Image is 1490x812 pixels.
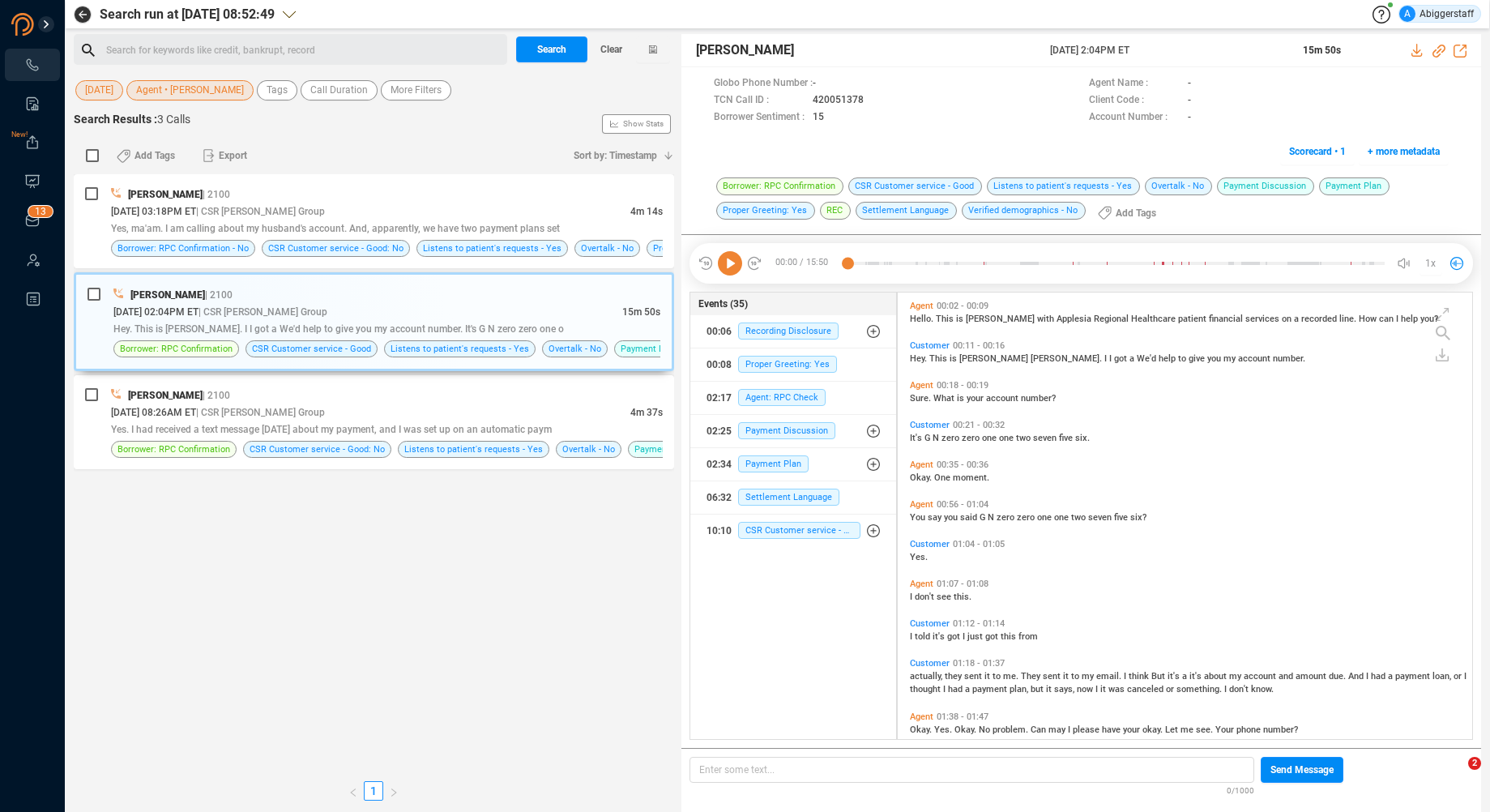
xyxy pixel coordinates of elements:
span: a [1294,314,1301,324]
button: Export [193,143,257,169]
span: loan, [1432,671,1454,682]
span: What [933,393,957,404]
span: you [1207,353,1223,364]
span: on [1282,314,1294,324]
span: zero [962,433,982,443]
span: you [944,512,960,523]
span: 15 [813,109,824,126]
span: Search Results : [74,113,157,126]
span: 15m 50s [1303,45,1341,56]
span: But [1151,671,1168,682]
span: 15m 50s [622,306,660,318]
span: is [957,393,967,404]
span: Borrower: RPC Confirmation - No [117,241,249,256]
span: And [1348,671,1366,682]
span: [PERSON_NAME] [959,353,1031,364]
span: sent [1043,671,1063,682]
span: Send Message [1270,757,1334,783]
span: but [1031,684,1046,694]
span: I [1396,314,1401,324]
span: I [1366,671,1371,682]
span: account [1238,353,1273,364]
span: [PERSON_NAME] [128,189,203,200]
span: had [948,684,965,694]
span: Payment Plan [738,455,809,472]
span: Okay. [954,724,979,735]
span: 420051378 [813,92,864,109]
span: I [1124,671,1129,682]
span: - [1188,92,1191,109]
span: it's [1168,671,1182,682]
span: me. [1003,671,1021,682]
span: I [1068,724,1073,735]
span: They [1021,671,1043,682]
span: Your [1215,724,1236,735]
span: left [348,788,358,797]
span: zero [997,512,1017,523]
span: Borrower: RPC Confirmation [716,177,843,195]
button: Clear [587,36,636,62]
span: It's [910,433,924,443]
div: 02:25 [707,418,732,444]
div: [PERSON_NAME]| 2100[DATE] 03:18PM ET| CSR [PERSON_NAME] Group4m 14sYes, ma'am. I am calling about... [74,174,674,268]
span: canceled [1127,684,1166,694]
span: is [956,314,966,324]
span: a [1182,671,1189,682]
span: got [947,631,963,642]
span: okay. [1142,724,1165,735]
sup: 13 [28,206,53,217]
span: Export [219,143,247,169]
button: Call Duration [301,80,378,100]
span: this. [954,592,971,602]
a: New! [24,135,41,151]
span: Agent [910,380,933,391]
span: just [967,631,985,642]
span: problem. [993,724,1031,735]
span: number? [1263,724,1298,735]
span: Add Tags [1116,200,1156,226]
span: Listens to patient's requests - Yes [404,442,543,457]
span: Payment Discussion [634,442,717,457]
span: six. [1075,433,1090,443]
button: Sort by: Timestamp [564,143,674,169]
span: seven [1033,433,1059,443]
button: Search [516,36,587,62]
span: I [1464,671,1467,682]
span: something. [1176,684,1224,694]
span: your [967,393,986,404]
span: number? [1021,393,1056,404]
span: email. [1096,671,1124,682]
span: right [389,788,399,797]
span: 00:18 - 00:19 [933,380,992,391]
span: 1x [1425,250,1436,276]
span: said [960,512,980,523]
span: payment [1395,671,1432,682]
span: Sort by: Timestamp [574,143,657,169]
img: prodigal-logo [11,13,100,36]
span: I [1095,684,1100,694]
span: one [999,433,1016,443]
span: it [1046,684,1054,694]
span: New! [11,118,28,151]
span: Okay. [910,472,934,483]
button: + more metadata [1359,139,1449,165]
span: Agent Name : [1089,75,1180,92]
span: zero [1017,512,1037,523]
span: You [910,512,928,523]
span: seven [1088,512,1114,523]
span: CSR Customer service - Good [738,522,860,539]
span: A [1404,6,1411,22]
span: More Filters [391,80,442,100]
span: 3 Calls [157,113,190,126]
span: 00:00 / 15:50 [762,251,847,276]
span: CSR Customer service - Good [848,177,982,195]
span: Hey. This is [PERSON_NAME]. I I got a We'd help to give you my account number. It's G N zero zero... [113,323,564,335]
span: to [1178,353,1189,364]
span: Listens to patient's requests - Yes [423,241,561,256]
span: CSR Customer service - Good [252,341,371,357]
span: payment [972,684,1010,694]
span: We'd [1137,353,1159,364]
div: Abiggerstaff [1399,6,1474,22]
span: give [1189,353,1207,364]
span: due. [1329,671,1348,682]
